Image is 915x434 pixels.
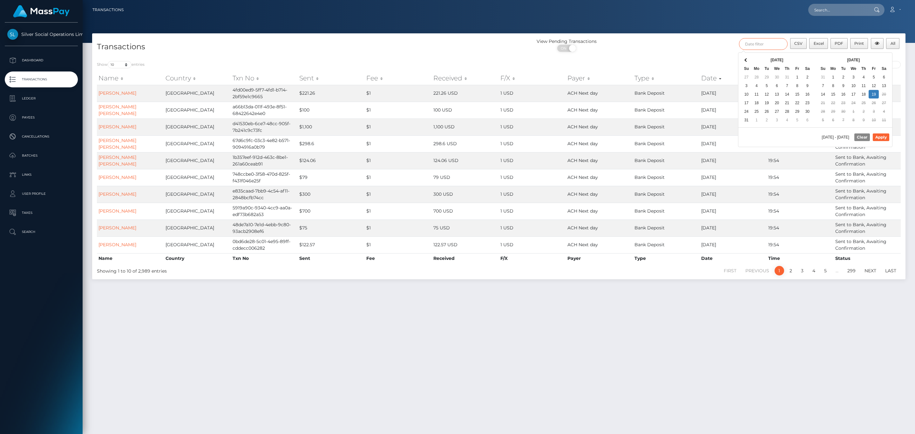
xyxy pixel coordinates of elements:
[834,220,901,236] td: Sent to Bank, Awaiting Confirmation
[854,133,870,141] button: Clear
[164,102,231,119] td: [GEOGRAPHIC_DATA]
[767,203,834,220] td: 19:54
[700,72,767,85] th: Date: activate to sort column ascending
[772,98,782,107] td: 20
[772,81,782,90] td: 6
[700,152,767,169] td: [DATE]
[633,85,700,102] td: Bank Deposit
[792,107,802,116] td: 29
[567,208,598,214] span: ACH Next day
[848,64,858,73] th: We
[298,119,365,135] td: $1,100
[802,98,812,107] td: 23
[164,85,231,102] td: [GEOGRAPHIC_DATA]
[882,266,900,275] a: Last
[5,91,78,106] a: Ledger
[871,38,884,49] button: Column visibility
[767,220,834,236] td: 19:54
[794,41,803,46] span: CSV
[767,152,834,169] td: 19:54
[98,174,136,180] a: [PERSON_NAME]
[700,85,767,102] td: [DATE]
[432,135,499,152] td: 298.6 USD
[633,220,700,236] td: Bank Deposit
[432,72,499,85] th: Received: activate to sort column ascending
[700,203,767,220] td: [DATE]
[869,107,879,116] td: 3
[98,242,136,248] a: [PERSON_NAME]
[365,169,432,186] td: $1
[751,90,762,98] td: 11
[869,64,879,73] th: Fr
[365,186,432,203] td: $1
[633,102,700,119] td: Bank Deposit
[164,135,231,152] td: [GEOGRAPHIC_DATA]
[858,81,869,90] td: 11
[365,119,432,135] td: $1
[802,107,812,116] td: 30
[751,64,762,73] th: Mo
[822,135,852,139] span: [DATE] - [DATE]
[739,38,788,50] input: Date filter
[886,38,899,49] button: All
[848,73,858,81] td: 3
[802,64,812,73] th: Sa
[298,186,365,203] td: $300
[13,5,70,17] img: MassPay Logo
[797,266,807,275] a: 3
[499,119,566,135] td: 1 USD
[869,81,879,90] td: 12
[762,90,772,98] td: 12
[700,186,767,203] td: [DATE]
[98,124,136,130] a: [PERSON_NAME]
[633,119,700,135] td: Bank Deposit
[432,220,499,236] td: 75 USD
[567,107,598,113] span: ACH Next day
[869,90,879,98] td: 19
[782,64,792,73] th: Th
[499,38,634,45] div: View Pending Transactions
[808,4,868,16] input: Search...
[231,169,298,186] td: 748ccbe0-3f58-470d-825f-f431f046e25f
[858,107,869,116] td: 2
[432,203,499,220] td: 700 USD
[231,135,298,152] td: 67d6c9fc-03c3-4e82-b571-9094916a0b79
[7,56,75,65] p: Dashboard
[762,73,772,81] td: 29
[879,107,889,116] td: 4
[838,116,848,124] td: 7
[838,81,848,90] td: 9
[844,266,859,275] a: 299
[164,152,231,169] td: [GEOGRAPHIC_DATA]
[782,73,792,81] td: 31
[767,186,834,203] td: 19:54
[858,73,869,81] td: 4
[802,90,812,98] td: 16
[164,203,231,220] td: [GEOGRAPHIC_DATA]
[782,90,792,98] td: 14
[834,203,901,220] td: Sent to Bank, Awaiting Confirmation
[432,253,499,263] th: Received
[5,71,78,87] a: Transactions
[499,135,566,152] td: 1 USD
[7,132,75,141] p: Cancellations
[751,73,762,81] td: 28
[298,220,365,236] td: $75
[741,81,751,90] td: 3
[762,81,772,90] td: 5
[828,73,838,81] td: 1
[365,135,432,152] td: $1
[567,242,598,248] span: ACH Next day
[5,129,78,145] a: Cancellations
[838,64,848,73] th: Tu
[98,154,136,167] a: [PERSON_NAME] [PERSON_NAME]
[741,107,751,116] td: 24
[772,107,782,116] td: 27
[834,169,901,186] td: Sent to Bank, Awaiting Confirmation
[98,90,136,96] a: [PERSON_NAME]
[792,90,802,98] td: 15
[700,253,767,263] th: Date
[700,135,767,152] td: [DATE]
[432,152,499,169] td: 124.06 USD
[762,98,772,107] td: 19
